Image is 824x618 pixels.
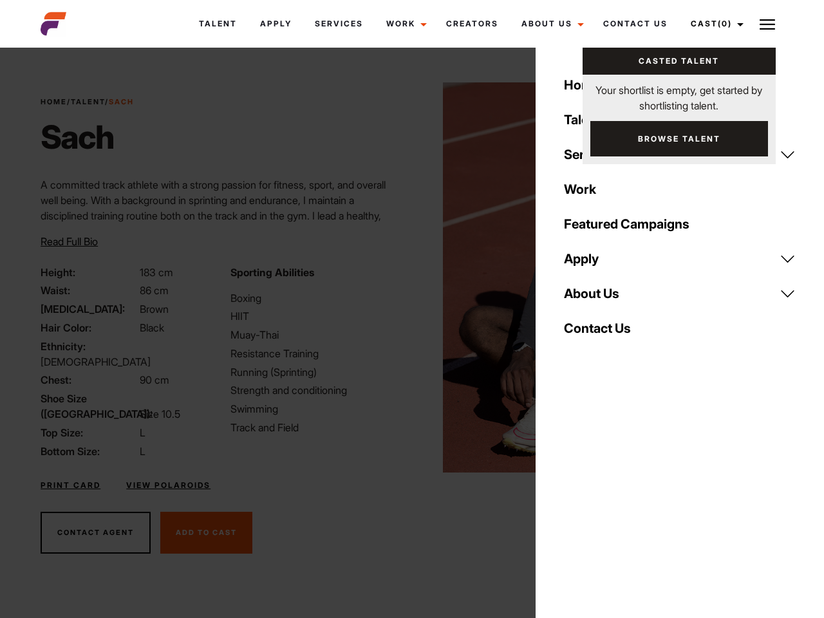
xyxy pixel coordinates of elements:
li: Swimming [230,401,404,417]
a: Contact Us [592,6,679,41]
a: Creators [435,6,510,41]
a: Talent [71,97,105,106]
span: Chest: [41,372,137,388]
a: Talent [556,102,803,137]
li: Muay-Thai [230,327,404,342]
a: Contact Us [556,311,803,346]
span: Hair Color: [41,320,137,335]
span: Brown [140,303,169,315]
span: Waist: [41,283,137,298]
span: 86 cm [140,284,169,297]
span: Ethnicity: [41,339,137,354]
a: Apply [556,241,803,276]
span: L [140,426,145,439]
span: / / [41,97,134,108]
span: 183 cm [140,266,173,279]
p: A committed track athlete with a strong passion for fitness, sport, and overall well being. With ... [41,177,404,254]
a: Featured Campaigns [556,207,803,241]
a: Services [556,137,803,172]
button: Read Full Bio [41,234,98,249]
a: Work [556,172,803,207]
li: HIIT [230,308,404,324]
span: Add To Cast [176,528,237,537]
a: About Us [556,276,803,311]
strong: Sach [109,97,134,106]
a: Home [41,97,67,106]
span: [MEDICAL_DATA]: [41,301,137,317]
a: About Us [510,6,592,41]
button: Contact Agent [41,512,151,554]
a: Work [375,6,435,41]
a: Browse Talent [590,121,768,156]
a: Print Card [41,480,100,491]
li: Resistance Training [230,346,404,361]
span: 90 cm [140,373,169,386]
span: L [140,445,145,458]
a: Casted Talent [583,48,776,75]
span: (0) [718,19,732,28]
span: [DEMOGRAPHIC_DATA] [41,355,151,368]
li: Strength and conditioning [230,382,404,398]
span: Read Full Bio [41,235,98,248]
span: Size 10.5 [140,407,180,420]
img: cropped-aefm-brand-fav-22-square.png [41,11,66,37]
a: View Polaroids [126,480,211,491]
a: Services [303,6,375,41]
h1: Sach [41,118,134,156]
span: Black [140,321,164,334]
a: Talent [187,6,248,41]
img: Burger icon [760,17,775,32]
li: Running (Sprinting) [230,364,404,380]
span: Shoe Size ([GEOGRAPHIC_DATA]): [41,391,137,422]
p: Your shortlist is empty, get started by shortlisting talent. [583,75,776,113]
span: Top Size: [41,425,137,440]
strong: Sporting Abilities [230,266,314,279]
li: Boxing [230,290,404,306]
button: Add To Cast [160,512,252,554]
span: Bottom Size: [41,444,137,459]
a: Cast(0) [679,6,751,41]
a: Home [556,68,803,102]
span: Height: [41,265,137,280]
a: Apply [248,6,303,41]
li: Track and Field [230,420,404,435]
